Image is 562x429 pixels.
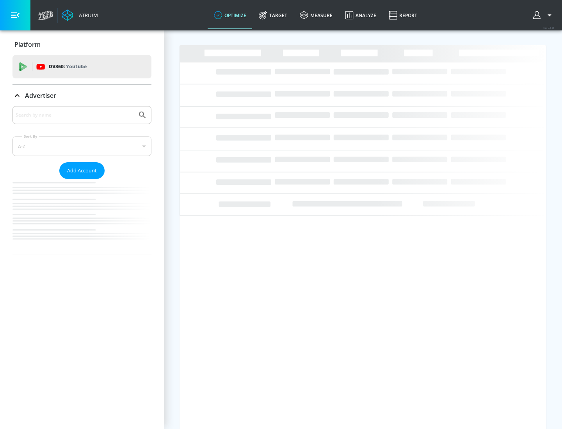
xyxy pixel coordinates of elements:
[293,1,339,29] a: measure
[12,106,151,255] div: Advertiser
[16,110,134,120] input: Search by name
[62,9,98,21] a: Atrium
[382,1,423,29] a: Report
[12,85,151,106] div: Advertiser
[66,62,87,71] p: Youtube
[12,55,151,78] div: DV360: Youtube
[543,26,554,30] span: v 4.24.0
[253,1,293,29] a: Target
[12,136,151,156] div: A-Z
[25,91,56,100] p: Advertiser
[76,12,98,19] div: Atrium
[339,1,382,29] a: Analyze
[67,166,97,175] span: Add Account
[49,62,87,71] p: DV360:
[14,40,41,49] p: Platform
[208,1,253,29] a: optimize
[12,179,151,255] nav: list of Advertiser
[12,34,151,55] div: Platform
[22,134,39,139] label: Sort By
[59,162,105,179] button: Add Account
